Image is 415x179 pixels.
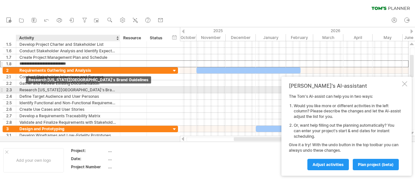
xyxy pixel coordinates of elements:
[226,34,256,41] div: December 2025
[6,132,16,138] div: 3.1
[6,126,16,132] div: 3
[71,148,107,153] div: Project:
[150,35,164,41] div: Status
[19,35,116,41] div: Activity
[6,74,16,80] div: 2.1
[313,34,343,41] div: March 2026
[19,80,117,86] div: Gather and Review Existing Documentation
[294,103,401,120] li: Would you like more or different activities in the left column? Please describe the changes and l...
[19,93,117,99] div: Define Target Audience and User Personas
[166,34,196,41] div: October 2025
[6,80,16,86] div: 2.2
[6,67,16,73] div: 2
[294,123,401,139] li: Or, want help filling out the planning automatically? You can enter your project's start & end da...
[123,35,143,41] div: Resource
[71,164,107,170] div: Project Number
[19,132,117,138] div: Develop Wireframes and Low-Fidelity Prototypes
[196,34,226,41] div: November 2025
[256,34,286,41] div: January 2026
[358,162,394,167] span: plan project (beta)
[6,61,16,67] div: 1.8
[19,87,117,93] div: Research [US_STATE][GEOGRAPHIC_DATA]'s Brand Guidelines
[19,48,117,54] div: Conduct Stakeholder Analysis and Identify Expectations
[108,164,162,170] div: ....
[19,126,117,132] div: Design and Prototyping
[307,159,349,170] a: Adjust activities
[26,76,151,83] div: Research [US_STATE][GEOGRAPHIC_DATA]'s Brand Guidelines
[19,106,117,112] div: Create Use Cases and User Stories
[286,34,313,41] div: February 2026
[353,159,399,170] a: plan project (beta)
[19,67,117,73] div: Requirements Gathering and Analysis
[6,113,16,119] div: 2.7
[6,106,16,112] div: 2.6
[6,41,16,47] div: 1.5
[6,93,16,99] div: 2.4
[19,119,117,125] div: Validate and Finalize Requirements with Stakeholders
[313,162,344,167] span: Adjust activities
[108,156,162,161] div: ....
[373,34,403,41] div: May 2026
[6,100,16,106] div: 2.5
[289,83,401,89] div: [PERSON_NAME]'s AI-assistant
[108,148,162,153] div: ....
[19,54,117,60] div: Create Project Management Plan and Schedule
[3,148,64,173] div: Add your own logo
[6,87,16,93] div: 2.3
[343,34,373,41] div: April 2026
[6,119,16,125] div: 2.8
[19,41,117,47] div: Develop Project Charter and Stakeholder List
[6,48,16,54] div: 1.6
[289,94,401,170] div: The Tom's AI-assist can help you in two ways: Give it a try! With the undo button in the top tool...
[19,113,117,119] div: Develop a Requirements Traceability Matrix
[71,156,107,161] div: Date:
[6,54,16,60] div: 1.7
[19,100,117,106] div: Identify Functional and Non-Functional Requirements
[19,74,117,80] div: Conduct Stakeholder Interviews and Surveys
